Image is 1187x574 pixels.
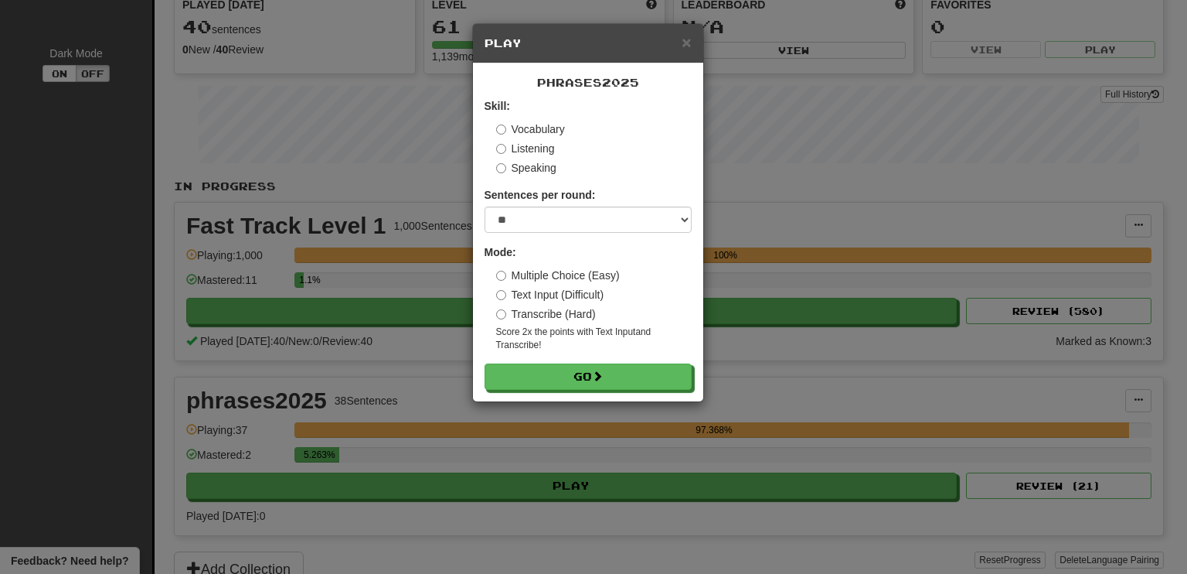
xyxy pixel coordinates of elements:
[485,36,692,51] h5: Play
[496,163,506,173] input: Speaking
[682,33,691,51] span: ×
[496,160,556,176] label: Speaking
[496,326,692,352] small: Score 2x the points with Text Input and Transcribe !
[496,144,506,154] input: Listening
[496,271,506,281] input: Multiple Choice (Easy)
[496,306,596,322] label: Transcribe (Hard)
[537,76,639,89] span: phrases2025
[496,125,506,135] input: Vocabulary
[496,141,555,156] label: Listening
[682,34,691,50] button: Close
[496,290,506,300] input: Text Input (Difficult)
[485,364,692,390] button: Go
[496,309,506,319] input: Transcribe (Hard)
[496,121,565,137] label: Vocabulary
[485,246,516,258] strong: Mode:
[485,100,510,112] strong: Skill:
[485,187,596,203] label: Sentences per round:
[496,287,604,302] label: Text Input (Difficult)
[496,268,620,283] label: Multiple Choice (Easy)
